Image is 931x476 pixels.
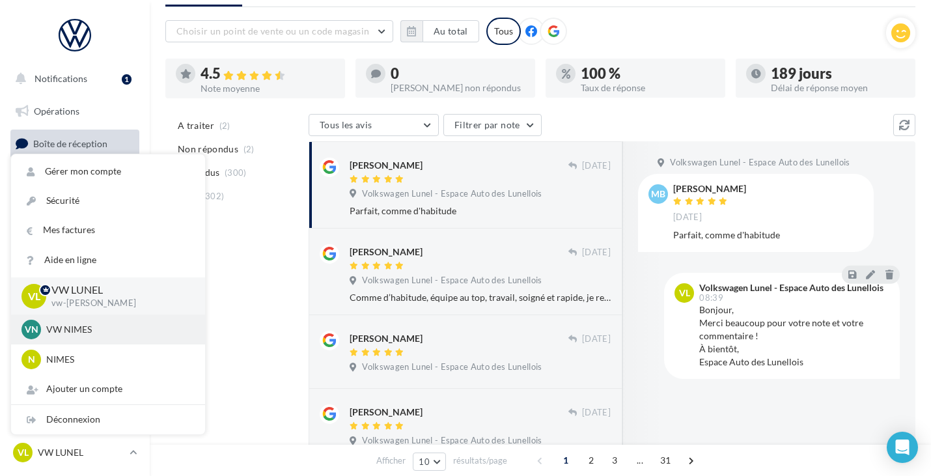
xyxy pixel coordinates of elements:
[673,212,702,223] span: [DATE]
[219,120,230,131] span: (2)
[8,293,142,320] a: Calendrier
[581,450,602,471] span: 2
[122,74,132,85] div: 1
[8,260,142,288] a: Médiathèque
[201,84,335,93] div: Note moyenne
[350,406,423,419] div: [PERSON_NAME]
[8,325,142,363] a: PLV et print personnalisable
[33,138,107,149] span: Boîte de réception
[309,114,439,136] button: Tous les avis
[362,275,542,287] span: Volkswagen Lunel - Espace Auto des Lunellois
[28,353,35,366] span: N
[8,130,142,158] a: Boîte de réception
[178,143,238,156] span: Non répondus
[243,144,255,154] span: (2)
[555,450,576,471] span: 1
[391,83,525,92] div: [PERSON_NAME] non répondus
[178,119,214,132] span: A traiter
[28,288,40,303] span: VL
[11,186,205,216] a: Sécurité
[582,247,611,259] span: [DATE]
[376,455,406,467] span: Afficher
[771,66,905,81] div: 189 jours
[443,114,542,136] button: Filtrer par note
[391,66,525,81] div: 0
[581,83,715,92] div: Taux de réponse
[225,167,247,178] span: (300)
[699,303,889,369] div: Bonjour, Merci beaucoup pour votre note et votre commentaire ! À bientôt, Espace Auto des Lunellois
[25,323,38,336] span: VN
[350,204,611,217] div: Parfait, comme d'habitude
[51,283,184,298] p: VW LUNEL
[10,440,139,465] a: VL VW LUNEL
[350,291,611,304] div: Comme d’habitude, équipe au top, travail, soigné et rapide, je recommande
[673,184,746,193] div: [PERSON_NAME]
[400,20,479,42] button: Au total
[35,73,87,84] span: Notifications
[18,446,29,459] span: VL
[581,66,715,81] div: 100 %
[362,361,542,373] span: Volkswagen Lunel - Espace Auto des Lunellois
[8,228,142,255] a: Contacts
[582,407,611,419] span: [DATE]
[887,432,918,463] div: Open Intercom Messenger
[453,455,507,467] span: résultats/page
[201,66,335,81] div: 4.5
[8,98,142,125] a: Opérations
[673,229,863,242] div: Parfait, comme d'habitude
[34,105,79,117] span: Opérations
[630,450,650,471] span: ...
[11,405,205,434] div: Déconnexion
[604,450,625,471] span: 3
[51,298,184,309] p: vw-[PERSON_NAME]
[11,245,205,275] a: Aide en ligne
[699,283,883,292] div: Volkswagen Lunel - Espace Auto des Lunellois
[655,450,676,471] span: 31
[11,374,205,404] div: Ajouter un compte
[350,332,423,345] div: [PERSON_NAME]
[8,369,142,407] a: Campagnes DataOnDemand
[362,188,542,200] span: Volkswagen Lunel - Espace Auto des Lunellois
[350,159,423,172] div: [PERSON_NAME]
[176,25,369,36] span: Choisir un point de vente ou un code magasin
[651,188,665,201] span: MB
[362,435,542,447] span: Volkswagen Lunel - Espace Auto des Lunellois
[8,163,142,191] a: Visibilité en ligne
[46,323,189,336] p: VW NIMES
[38,446,124,459] p: VW LUNEL
[11,157,205,186] a: Gérer mon compte
[771,83,905,92] div: Délai de réponse moyen
[8,65,137,92] button: Notifications 1
[11,216,205,245] a: Mes factures
[486,18,521,45] div: Tous
[413,453,446,471] button: 10
[320,119,372,130] span: Tous les avis
[423,20,479,42] button: Au total
[582,333,611,345] span: [DATE]
[165,20,393,42] button: Choisir un point de vente ou un code magasin
[350,245,423,259] div: [PERSON_NAME]
[419,456,430,467] span: 10
[679,287,690,300] span: VL
[699,294,723,302] span: 08:39
[670,157,850,169] span: Volkswagen Lunel - Espace Auto des Lunellois
[582,160,611,172] span: [DATE]
[8,196,142,223] a: Campagnes
[46,353,189,366] p: NIMES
